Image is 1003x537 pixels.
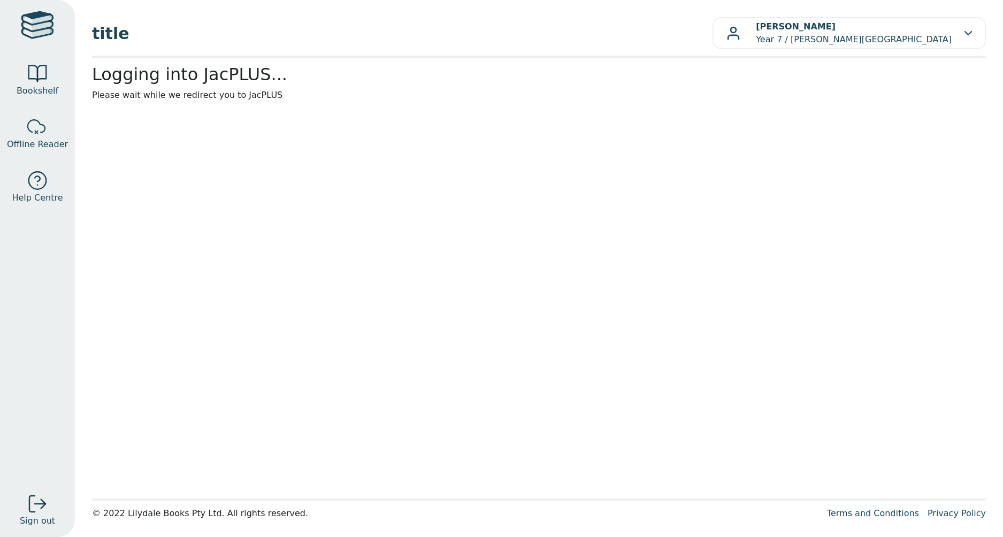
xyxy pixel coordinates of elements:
span: Offline Reader [7,138,68,151]
span: Sign out [20,515,55,527]
a: Privacy Policy [928,508,986,518]
span: Bookshelf [17,85,58,97]
button: [PERSON_NAME]Year 7 / [PERSON_NAME][GEOGRAPHIC_DATA] [713,17,986,49]
p: Please wait while we redirect you to JacPLUS [92,89,986,102]
a: Terms and Conditions [827,508,919,518]
span: Help Centre [12,191,63,204]
h2: Logging into JacPLUS... [92,64,986,85]
p: Year 7 / [PERSON_NAME][GEOGRAPHIC_DATA] [756,20,952,46]
div: © 2022 Lilydale Books Pty Ltd. All rights reserved. [92,507,818,520]
span: title [92,21,713,45]
b: [PERSON_NAME] [756,21,836,32]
